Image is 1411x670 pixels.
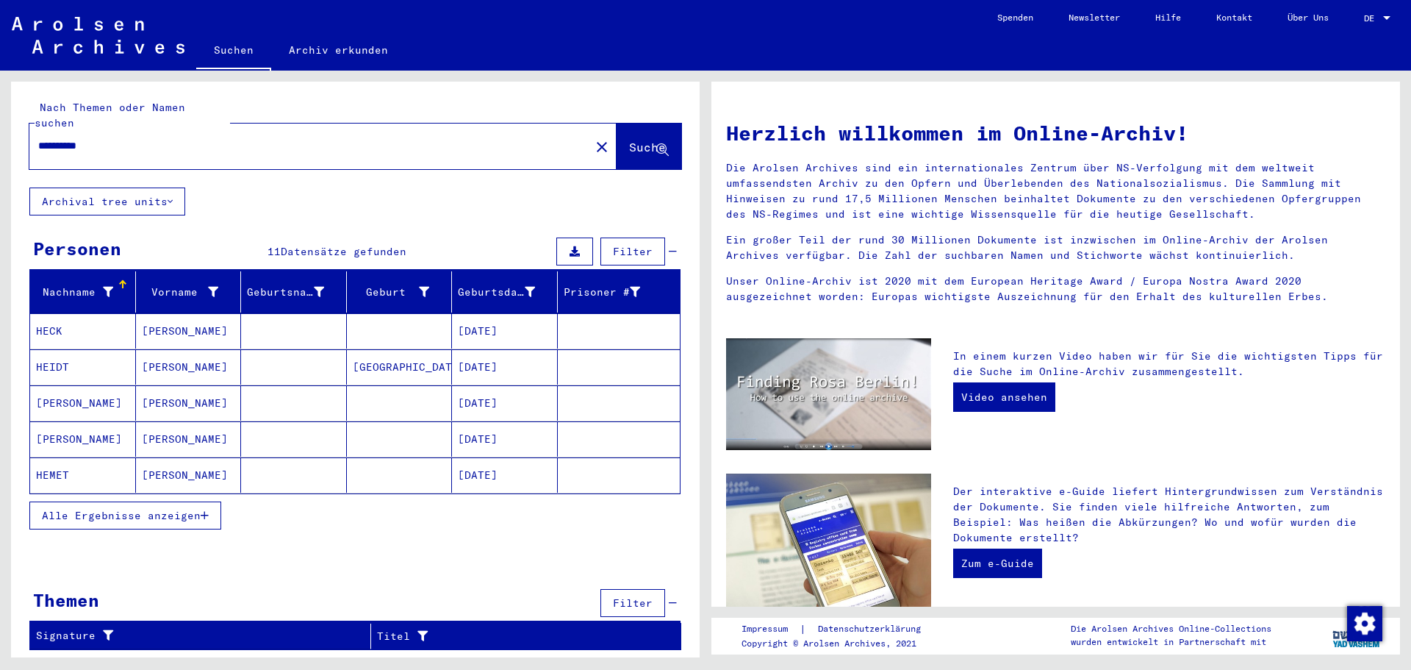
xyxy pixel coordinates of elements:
[587,132,617,161] button: Clear
[36,280,135,304] div: Nachname
[629,140,666,154] span: Suche
[617,124,681,169] button: Suche
[1071,622,1271,635] p: Die Arolsen Archives Online-Collections
[806,621,938,637] a: Datenschutzerklärung
[136,349,242,385] mat-cell: [PERSON_NAME]
[726,232,1385,263] p: Ein großer Teil der rund 30 Millionen Dokumente ist inzwischen im Online-Archiv der Arolsen Archi...
[347,349,453,385] mat-cell: [GEOGRAPHIC_DATA]
[142,280,241,304] div: Vorname
[353,280,452,304] div: Geburt‏
[742,637,938,650] p: Copyright © Arolsen Archives, 2021
[600,589,665,617] button: Filter
[452,385,558,421] mat-cell: [DATE]
[36,628,352,644] div: Signature
[953,549,1042,578] a: Zum e-Guide
[726,474,931,610] img: eguide.jpg
[33,235,121,262] div: Personen
[347,271,453,313] mat-header-cell: Geburt‏
[953,484,1385,546] p: Der interaktive e-Guide liefert Hintergrundwissen zum Verständnis der Dokumente. Sie finden viele...
[452,271,558,313] mat-header-cell: Geburtsdatum
[36,624,370,648] div: Signature
[196,32,271,71] a: Suchen
[268,245,281,258] span: 11
[12,17,184,54] img: Arolsen_neg.svg
[281,245,406,258] span: Datensätze gefunden
[1071,635,1271,649] p: wurden entwickelt in Partnerschaft mit
[1329,617,1385,654] img: yv_logo.png
[600,238,665,265] button: Filter
[377,624,663,648] div: Titel
[29,502,221,530] button: Alle Ergebnisse anzeigen
[35,101,185,129] mat-label: Nach Themen oder Namen suchen
[30,313,136,349] mat-cell: HECK
[271,32,406,68] a: Archiv erkunden
[247,285,324,300] div: Geburtsname
[564,285,641,300] div: Prisoner #
[953,349,1385,379] p: In einem kurzen Video haben wir für Sie die wichtigsten Tipps für die Suche im Online-Archiv zusa...
[452,349,558,385] mat-cell: [DATE]
[452,457,558,493] mat-cell: [DATE]
[30,457,136,493] mat-cell: HEMET
[1364,13,1380,24] span: DE
[136,313,242,349] mat-cell: [PERSON_NAME]
[1347,606,1382,641] img: Zustimmung ändern
[30,385,136,421] mat-cell: [PERSON_NAME]
[241,271,347,313] mat-header-cell: Geburtsname
[742,621,938,637] div: |
[613,245,653,258] span: Filter
[726,118,1385,149] h1: Herzlich willkommen im Online-Archiv!
[613,596,653,610] span: Filter
[30,271,136,313] mat-header-cell: Nachname
[136,385,242,421] mat-cell: [PERSON_NAME]
[564,280,663,304] div: Prisoner #
[36,285,113,300] div: Nachname
[30,349,136,385] mat-cell: HEIDT
[142,285,219,300] div: Vorname
[458,280,557,304] div: Geburtsdatum
[726,338,931,450] img: video.jpg
[377,629,645,644] div: Titel
[452,421,558,457] mat-cell: [DATE]
[593,138,611,156] mat-icon: close
[742,621,800,637] a: Impressum
[30,421,136,457] mat-cell: [PERSON_NAME]
[136,457,242,493] mat-cell: [PERSON_NAME]
[953,382,1055,412] a: Video ansehen
[726,274,1385,304] p: Unser Online-Archiv ist 2020 mit dem European Heritage Award / Europa Nostra Award 2020 ausgezeic...
[726,160,1385,222] p: Die Arolsen Archives sind ein internationales Zentrum über NS-Verfolgung mit dem weltweit umfasse...
[458,285,535,300] div: Geburtsdatum
[247,280,346,304] div: Geburtsname
[29,188,185,215] button: Archival tree units
[33,587,99,613] div: Themen
[136,271,242,313] mat-header-cell: Vorname
[452,313,558,349] mat-cell: [DATE]
[136,421,242,457] mat-cell: [PERSON_NAME]
[558,271,681,313] mat-header-cell: Prisoner #
[42,509,201,522] span: Alle Ergebnisse anzeigen
[353,285,430,300] div: Geburt‏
